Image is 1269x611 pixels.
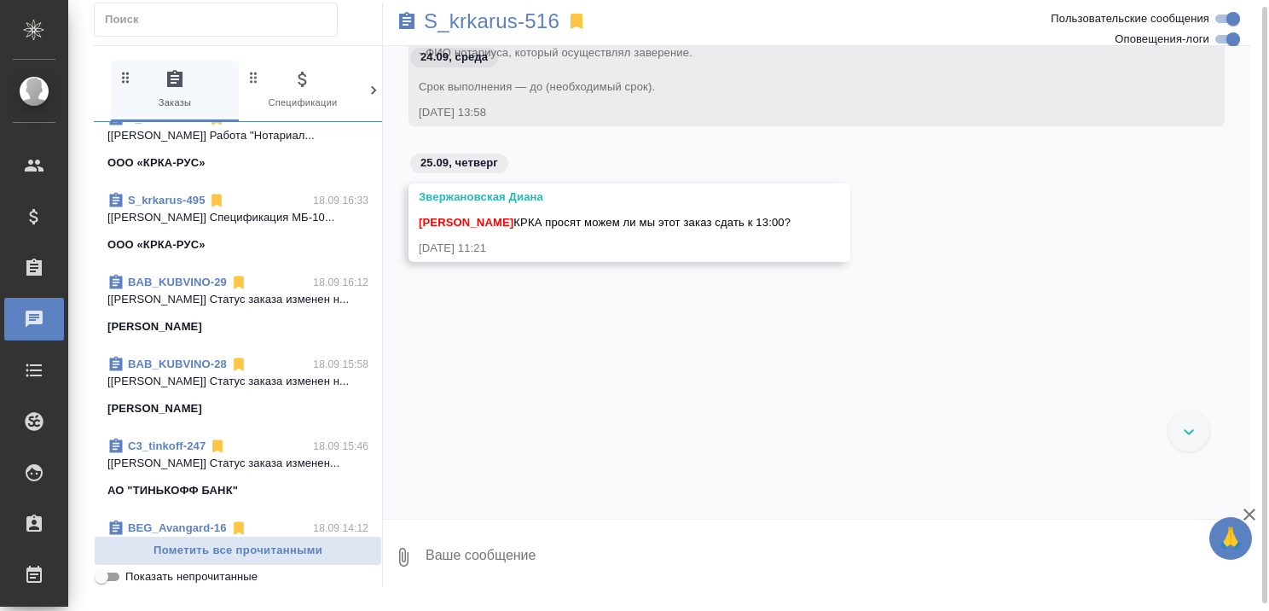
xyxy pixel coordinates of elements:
svg: Отписаться [230,356,247,373]
p: 18.09 14:12 [313,520,368,537]
a: C3_tinkoff-247 [128,439,206,452]
span: [PERSON_NAME] [419,216,513,229]
div: Звержановская Диана [419,189,791,206]
p: АО "ТИНЬКОФФ БАНК" [107,482,238,499]
span: КРКА просят можем ли мы этот заказ сдать к 13:00? [419,216,791,229]
p: 24.09, среда [420,49,488,66]
p: 18.09 16:33 [313,192,368,209]
a: BEG_Avangard-16 [128,521,227,534]
span: Пользовательские сообщения [1051,10,1209,27]
button: Пометить все прочитанными [94,536,382,566]
div: S_krkarus-49518.09 16:33[[PERSON_NAME]] Спецификация МБ-10...ООО «КРКА-РУС» [94,182,382,264]
p: 25.09, четверг [420,154,498,172]
div: S_krkarus-49919.09 12:34[[PERSON_NAME]] Работа "Нотариал...ООО «КРКА-РУС» [94,100,382,182]
span: Оповещения-логи [1115,31,1209,48]
input: Поиск [105,8,337,32]
div: [DATE] 13:58 [419,104,1165,121]
p: ООО «КРКА-РУС» [107,154,206,172]
p: [PERSON_NAME] [107,318,202,335]
p: 18.09 15:58 [313,356,368,373]
div: C3_tinkoff-24718.09 15:46[[PERSON_NAME]] Статус заказа изменен...АО "ТИНЬКОФФ БАНК" [94,428,382,509]
span: Спецификации [246,69,360,111]
svg: Зажми и перетащи, чтобы поменять порядок вкладок [118,69,134,85]
button: 🙏 [1209,517,1252,560]
div: BAB_KUBVINO-2818.09 15:58[[PERSON_NAME]] Статус заказа изменен н...[PERSON_NAME] [94,346,382,428]
a: BAB_KUBVINO-28 [128,358,227,370]
a: S_krkarus-516 [424,13,559,30]
span: Пометить все прочитанными [103,541,373,561]
p: 18.09 16:12 [313,274,368,291]
a: BAB_KUBVINO-29 [128,276,227,288]
p: [[PERSON_NAME]] Работа "Нотариал... [107,127,368,144]
span: Заказы [118,69,232,111]
svg: Отписаться [209,438,226,455]
svg: Отписаться [230,274,247,291]
p: [PERSON_NAME] [107,400,202,417]
svg: Отписаться [230,520,247,537]
a: S_krkarus-495 [128,194,205,207]
p: 18.09 15:46 [313,438,368,455]
svg: Отписаться [208,192,225,209]
span: Показать непрочитанные [125,568,258,585]
div: [DATE] 11:21 [419,240,791,257]
div: BAB_KUBVINO-2918.09 16:12[[PERSON_NAME]] Статус заказа изменен н...[PERSON_NAME] [94,264,382,346]
p: [[PERSON_NAME]] Статус заказа изменен н... [107,373,368,390]
svg: Зажми и перетащи, чтобы поменять порядок вкладок [246,69,262,85]
span: 🙏 [1216,521,1245,556]
p: [[PERSON_NAME]] Спецификация МБ-10... [107,209,368,226]
p: ООО «КРКА-РУС» [107,236,206,253]
p: [[PERSON_NAME]] Статус заказа изменен н... [107,291,368,308]
p: [[PERSON_NAME]] Статус заказа изменен... [107,455,368,472]
div: BEG_Avangard-1618.09 14:12[[PERSON_NAME]] Статус заказа измене...ООО «Авангард Директ» [94,509,382,591]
